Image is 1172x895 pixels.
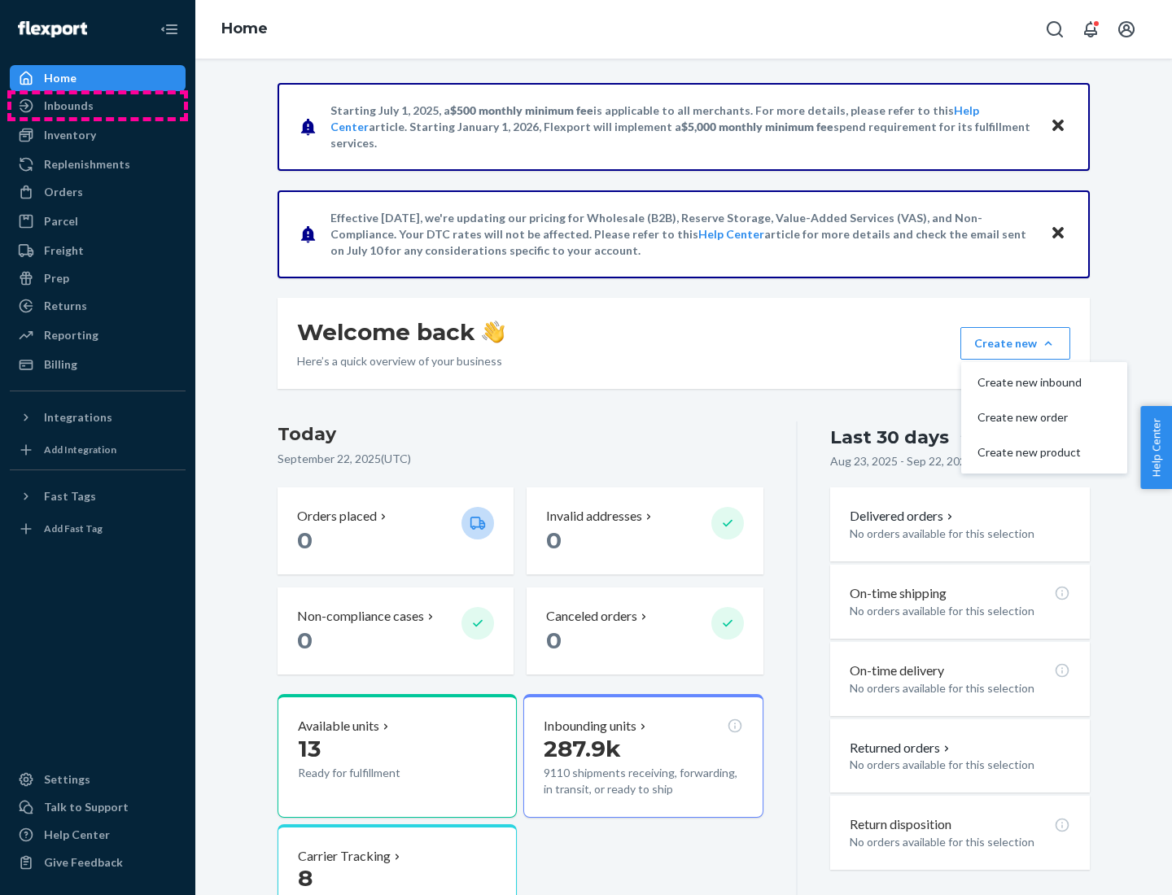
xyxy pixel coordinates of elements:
[964,365,1124,400] button: Create new inbound
[297,353,505,369] p: Here’s a quick overview of your business
[830,453,1003,469] p: Aug 23, 2025 - Sep 22, 2025 ( UTC )
[278,694,517,818] button: Available units13Ready for fulfillment
[681,120,833,133] span: $5,000 monthly minimum fee
[44,242,84,259] div: Freight
[10,404,186,430] button: Integrations
[850,507,956,526] button: Delivered orders
[44,298,87,314] div: Returns
[297,507,377,526] p: Orders placed
[208,6,281,53] ol: breadcrumbs
[44,356,77,373] div: Billing
[44,184,83,200] div: Orders
[278,587,514,675] button: Non-compliance cases 0
[546,607,637,626] p: Canceled orders
[153,13,186,46] button: Close Navigation
[698,227,764,241] a: Help Center
[298,765,448,781] p: Ready for fulfillment
[297,607,424,626] p: Non-compliance cases
[544,765,742,797] p: 9110 shipments receiving, forwarding, in transit, or ready to ship
[1047,222,1069,246] button: Close
[44,270,69,286] div: Prep
[964,435,1124,470] button: Create new product
[977,447,1082,458] span: Create new product
[830,425,949,450] div: Last 30 days
[10,322,186,348] a: Reporting
[10,483,186,509] button: Fast Tags
[850,526,1070,542] p: No orders available for this selection
[10,93,186,119] a: Inbounds
[850,661,944,680] p: On-time delivery
[10,766,186,792] a: Settings
[527,487,763,574] button: Invalid addresses 0
[10,208,186,234] a: Parcel
[44,771,90,788] div: Settings
[44,827,110,843] div: Help Center
[10,437,186,463] a: Add Integration
[298,847,391,866] p: Carrier Tracking
[1047,115,1069,138] button: Close
[44,98,94,114] div: Inbounds
[44,127,96,143] div: Inventory
[960,327,1070,360] button: Create newCreate new inboundCreate new orderCreate new product
[482,321,505,343] img: hand-wave emoji
[298,735,321,762] span: 13
[850,815,951,834] p: Return disposition
[44,854,123,871] div: Give Feedback
[546,626,562,654] span: 0
[221,20,268,37] a: Home
[44,409,112,426] div: Integrations
[10,238,186,264] a: Freight
[977,412,1082,423] span: Create new order
[1039,13,1071,46] button: Open Search Box
[850,680,1070,696] p: No orders available for this selection
[1074,13,1107,46] button: Open notifications
[44,799,129,815] div: Talk to Support
[278,451,763,467] p: September 22, 2025 ( UTC )
[297,626,313,654] span: 0
[298,864,313,892] span: 8
[44,327,98,343] div: Reporting
[297,526,313,554] span: 0
[10,794,186,820] a: Talk to Support
[18,21,87,37] img: Flexport logo
[44,522,103,535] div: Add Fast Tag
[527,587,763,675] button: Canceled orders 0
[523,694,763,818] button: Inbounding units287.9k9110 shipments receiving, forwarding, in transit, or ready to ship
[330,103,1034,151] p: Starting July 1, 2025, a is applicable to all merchants. For more details, please refer to this a...
[1140,406,1172,489] button: Help Center
[44,488,96,504] div: Fast Tags
[10,849,186,875] button: Give Feedback
[10,293,186,319] a: Returns
[278,421,763,447] h3: Today
[546,507,642,526] p: Invalid addresses
[544,717,636,736] p: Inbounding units
[10,351,186,378] a: Billing
[298,717,379,736] p: Available units
[44,443,116,456] div: Add Integration
[10,265,186,291] a: Prep
[544,735,621,762] span: 287.9k
[10,179,186,205] a: Orders
[10,65,186,91] a: Home
[10,151,186,177] a: Replenishments
[44,213,78,229] div: Parcel
[850,757,1070,773] p: No orders available for this selection
[546,526,562,554] span: 0
[977,377,1082,388] span: Create new inbound
[964,400,1124,435] button: Create new order
[850,584,947,603] p: On-time shipping
[278,487,514,574] button: Orders placed 0
[10,516,186,542] a: Add Fast Tag
[330,210,1034,259] p: Effective [DATE], we're updating our pricing for Wholesale (B2B), Reserve Storage, Value-Added Se...
[44,156,130,172] div: Replenishments
[850,739,953,757] button: Returned orders
[10,822,186,848] a: Help Center
[850,834,1070,850] p: No orders available for this selection
[1110,13,1143,46] button: Open account menu
[44,70,77,86] div: Home
[450,103,593,117] span: $500 monthly minimum fee
[850,603,1070,619] p: No orders available for this selection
